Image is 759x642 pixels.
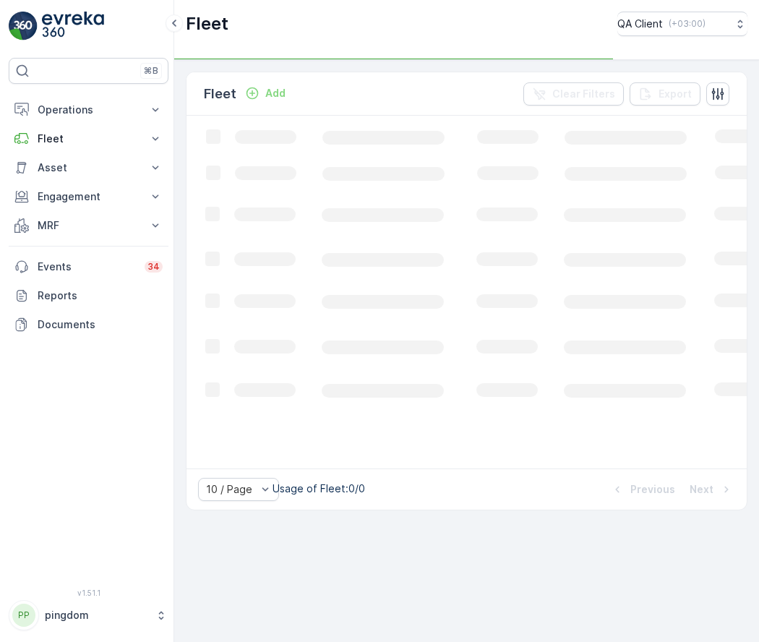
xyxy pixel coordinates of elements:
[669,18,706,30] p: ( +03:00 )
[38,218,140,233] p: MRF
[273,482,365,496] p: Usage of Fleet : 0/0
[38,160,140,175] p: Asset
[9,211,168,240] button: MRF
[617,17,663,31] p: QA Client
[9,281,168,310] a: Reports
[9,310,168,339] a: Documents
[523,82,624,106] button: Clear Filters
[38,260,136,274] p: Events
[9,588,168,597] span: v 1.51.1
[144,65,158,77] p: ⌘B
[9,600,168,630] button: PPpingdom
[9,252,168,281] a: Events34
[9,153,168,182] button: Asset
[630,82,700,106] button: Export
[38,288,163,303] p: Reports
[552,87,615,101] p: Clear Filters
[9,124,168,153] button: Fleet
[609,481,677,498] button: Previous
[42,12,104,40] img: logo_light-DOdMpM7g.png
[617,12,747,36] button: QA Client(+03:00)
[38,103,140,117] p: Operations
[38,317,163,332] p: Documents
[12,604,35,627] div: PP
[630,482,675,497] p: Previous
[9,95,168,124] button: Operations
[9,182,168,211] button: Engagement
[690,482,713,497] p: Next
[9,12,38,40] img: logo
[204,84,236,104] p: Fleet
[688,481,735,498] button: Next
[239,85,291,102] button: Add
[147,261,160,273] p: 34
[186,12,228,35] p: Fleet
[38,132,140,146] p: Fleet
[38,189,140,204] p: Engagement
[659,87,692,101] p: Export
[265,86,286,100] p: Add
[45,608,148,622] p: pingdom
